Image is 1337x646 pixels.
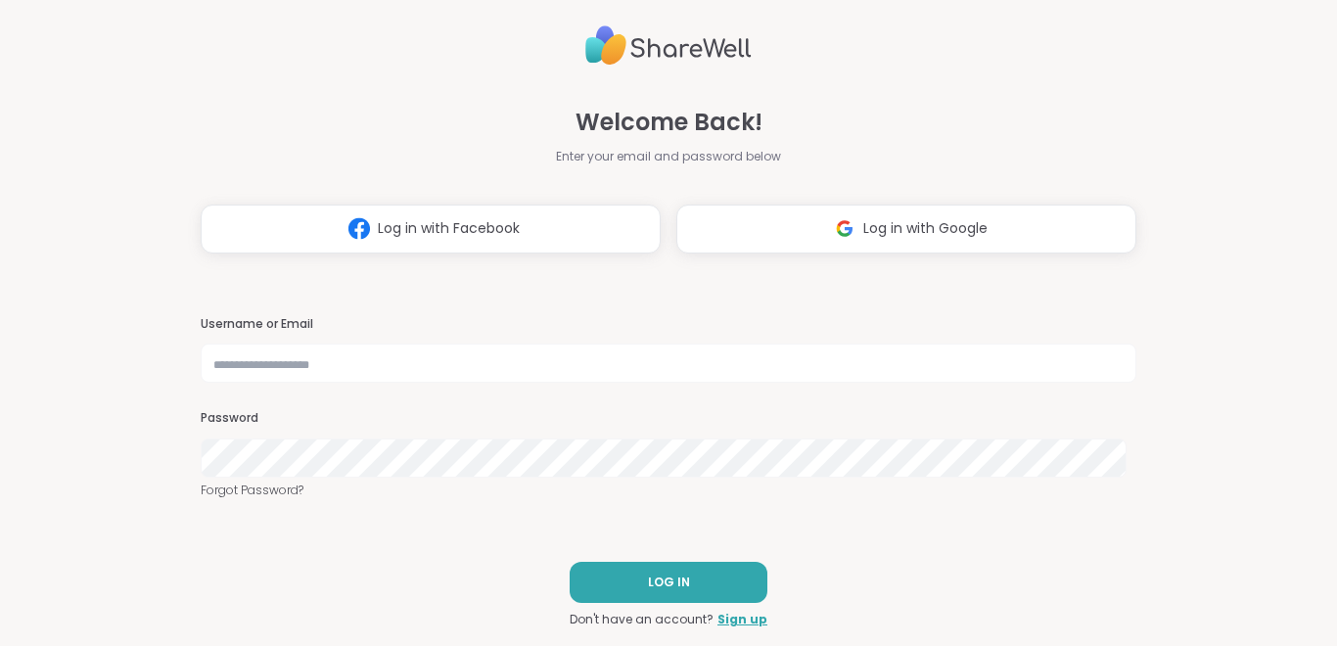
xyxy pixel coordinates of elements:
[826,210,863,247] img: ShareWell Logomark
[201,482,1136,499] a: Forgot Password?
[570,611,714,628] span: Don't have an account?
[201,410,1136,427] h3: Password
[201,316,1136,333] h3: Username or Email
[570,562,767,603] button: LOG IN
[556,148,781,165] span: Enter your email and password below
[576,105,762,140] span: Welcome Back!
[717,611,767,628] a: Sign up
[863,218,988,239] span: Log in with Google
[676,205,1136,254] button: Log in with Google
[585,18,752,73] img: ShareWell Logo
[201,205,661,254] button: Log in with Facebook
[378,218,520,239] span: Log in with Facebook
[648,574,690,591] span: LOG IN
[341,210,378,247] img: ShareWell Logomark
